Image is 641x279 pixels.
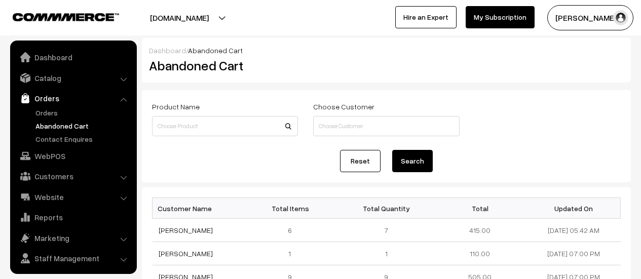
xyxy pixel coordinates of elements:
[152,101,200,112] label: Product Name
[340,150,381,172] a: Reset
[340,198,433,219] th: Total Quantity
[13,249,133,267] a: Staff Management
[33,107,133,118] a: Orders
[466,6,535,28] a: My Subscription
[433,198,527,219] th: Total
[13,69,133,87] a: Catalog
[13,188,133,206] a: Website
[527,219,621,242] td: [DATE] 05:42 AM
[13,167,133,185] a: Customers
[547,5,633,30] button: [PERSON_NAME]
[33,121,133,131] a: Abandoned Cart
[13,229,133,247] a: Marketing
[433,242,527,265] td: 110.00
[159,249,213,258] a: [PERSON_NAME]
[149,46,186,55] a: Dashboard
[13,10,101,22] a: COMMMERCE
[246,198,340,219] th: Total Items
[152,116,298,136] input: Choose Product
[33,134,133,144] a: Contact Enquires
[395,6,457,28] a: Hire an Expert
[392,150,433,172] button: Search
[433,219,527,242] td: 415.00
[149,58,297,73] h2: Abandoned Cart
[13,89,133,107] a: Orders
[13,48,133,66] a: Dashboard
[340,242,433,265] td: 1
[13,147,133,165] a: WebPOS
[13,208,133,226] a: Reports
[149,45,624,56] div: /
[159,226,213,234] a: [PERSON_NAME]
[246,219,340,242] td: 6
[613,10,628,25] img: user
[153,198,246,219] th: Customer Name
[313,116,459,136] input: Choose Customer
[13,13,119,21] img: COMMMERCE
[527,242,621,265] td: [DATE] 07:00 PM
[313,101,374,112] label: Choose Customer
[115,5,244,30] button: [DOMAIN_NAME]
[527,198,621,219] th: Updated On
[246,242,340,265] td: 1
[188,46,243,55] span: Abandoned Cart
[340,219,433,242] td: 7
